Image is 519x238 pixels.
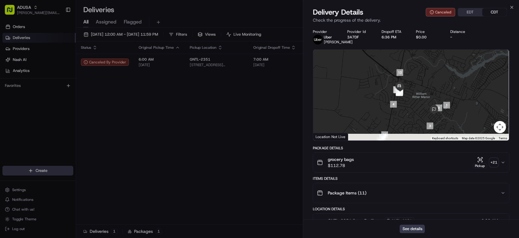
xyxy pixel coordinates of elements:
[416,29,441,34] div: Price
[482,8,507,16] button: CDT
[374,135,386,147] div: 26
[61,103,74,108] span: Pylon
[441,99,452,111] div: 1
[313,176,509,181] div: Items Details
[313,183,509,203] button: Package Items (11)
[426,8,455,16] button: Canceled
[416,35,441,40] div: $0.00
[6,58,17,69] img: 1736555255976-a54dd68f-1ca7-489b-9aae-adbdc363a1c4
[313,35,323,44] img: profile_uber_ahold_partner.png
[16,39,100,46] input: Clear
[424,120,436,132] div: 3
[324,35,332,40] span: Uber
[481,218,498,224] span: 6:00 AM
[328,190,366,196] span: Package Items ( 11 )
[12,88,47,94] span: Knowledge Base
[450,29,475,34] div: Distance
[313,7,363,17] span: Delivery Details
[6,89,11,94] div: 📗
[388,98,399,110] div: 4
[433,102,445,114] div: 2
[328,162,354,169] span: $112.78
[313,17,509,23] p: Check the progress of the delivery.
[391,218,412,223] span: GNTL-2351
[328,156,354,162] span: grocery bags
[379,129,390,140] div: 16
[432,136,458,140] button: Keyboard shortcuts
[473,157,487,169] button: Pickup
[347,35,359,40] button: 3A7DF
[462,137,495,140] span: Map data ©2025 Google
[377,132,388,143] div: 21
[382,35,406,40] div: 6:36 PM
[6,24,111,34] p: Welcome 👋
[313,29,337,34] div: Provider
[499,137,507,140] a: Terms (opens in new tab)
[315,133,335,140] a: Open this area in Google Maps (opens a new window)
[43,103,74,108] a: Powered byPylon
[376,132,388,144] div: 17
[473,157,498,169] button: Pickup+21
[313,133,348,140] div: Location Not Live
[347,29,372,34] div: Provider Id
[382,29,406,34] div: Dropoff ETA
[6,6,18,18] img: Nash
[313,153,509,172] button: grocery bags$112.78Pickup+21
[103,60,111,67] button: Start new chat
[328,218,383,224] span: GNTL-2351 Store Facilitator
[315,133,335,140] img: Google
[313,214,509,234] button: GNTL-2351 Store FacilitatorGNTL-23516:00 AM
[490,158,498,167] div: + 21
[458,8,482,16] button: EDT
[324,40,353,44] span: [PERSON_NAME]
[313,146,509,151] div: Package Details
[49,86,100,97] a: 💻API Documentation
[400,225,425,233] button: See details
[494,121,506,133] button: Map camera controls
[21,58,100,64] div: Start new chat
[450,35,475,40] div: -
[394,67,406,78] div: 13
[51,89,56,94] div: 💻
[21,64,77,69] div: We're available if you need us!
[313,207,509,211] div: Location Details
[4,86,49,97] a: 📗Knowledge Base
[57,88,98,94] span: API Documentation
[473,163,487,169] div: Pickup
